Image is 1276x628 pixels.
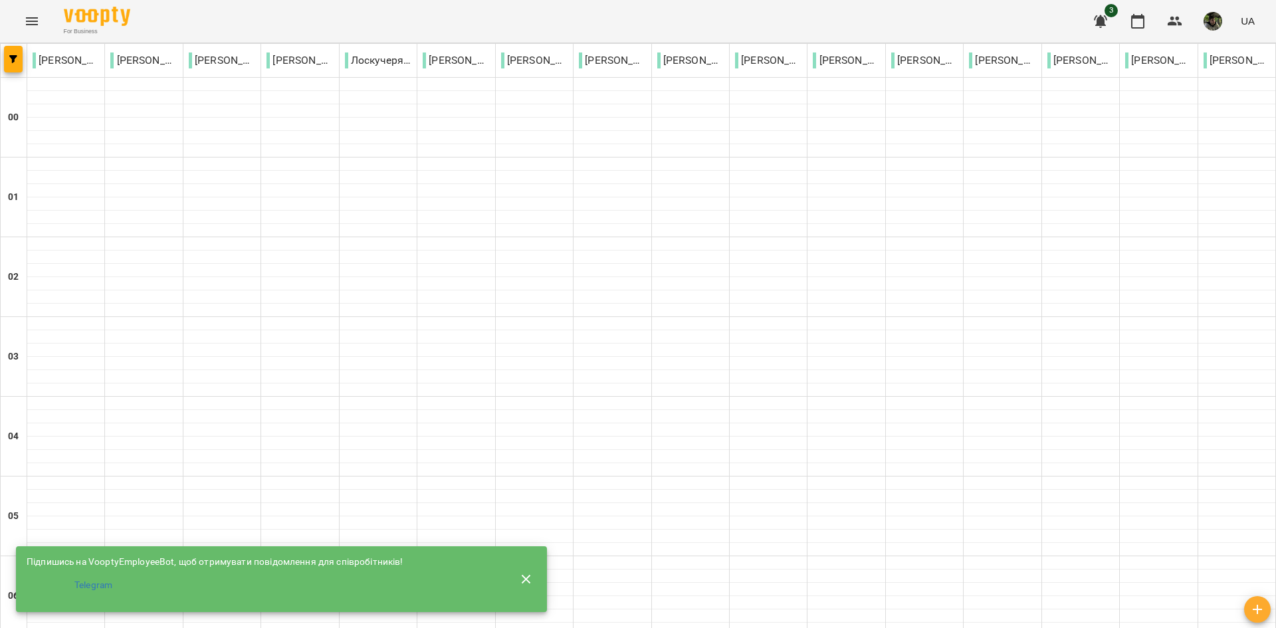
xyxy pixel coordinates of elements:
[969,52,1035,68] p: [PERSON_NAME]
[1125,52,1192,68] p: [PERSON_NAME]
[735,52,801,68] p: [PERSON_NAME]
[891,52,958,68] p: [PERSON_NAME]
[110,52,177,68] p: [PERSON_NAME]
[8,429,19,444] h6: 04
[1105,4,1118,17] span: 3
[1244,596,1271,623] button: Створити урок
[8,509,19,524] h6: 05
[1235,9,1260,33] button: UA
[501,52,568,68] p: [PERSON_NAME]
[8,190,19,205] h6: 01
[64,27,130,36] span: For Business
[657,52,724,68] p: [PERSON_NAME]
[8,589,19,603] h6: 06
[8,270,19,284] h6: 02
[64,7,130,26] img: Voopty Logo
[423,52,489,68] p: [PERSON_NAME]
[8,110,19,125] h6: 00
[1204,52,1270,68] p: [PERSON_NAME]
[1047,52,1114,68] p: [PERSON_NAME]
[27,556,500,569] div: Підпишись на VooptyEmployeeBot, щоб отримувати повідомлення для співробітників!
[27,574,500,597] a: Telegram
[579,52,645,68] p: [PERSON_NAME]
[266,52,333,68] p: [PERSON_NAME]
[33,52,99,68] p: [PERSON_NAME]
[1204,12,1222,31] img: 7ed2fb31642a3e521e5c89097bfbe560.jpg
[1241,14,1255,28] span: UA
[813,52,879,68] p: [PERSON_NAME]
[8,350,19,364] h6: 03
[16,5,48,37] button: Menu
[345,52,411,68] p: Лоскучерявий [PERSON_NAME]
[189,52,255,68] p: [PERSON_NAME]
